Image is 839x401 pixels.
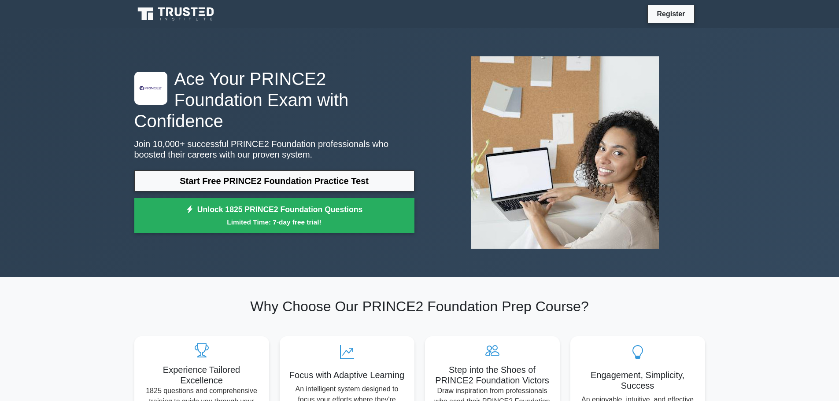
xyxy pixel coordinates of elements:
[651,8,690,19] a: Register
[577,370,698,391] h5: Engagement, Simplicity, Success
[432,364,553,386] h5: Step into the Shoes of PRINCE2 Foundation Victors
[134,68,414,132] h1: Ace Your PRINCE2 Foundation Exam with Confidence
[134,170,414,191] a: Start Free PRINCE2 Foundation Practice Test
[134,139,414,160] p: Join 10,000+ successful PRINCE2 Foundation professionals who boosted their careers with our prove...
[134,198,414,233] a: Unlock 1825 PRINCE2 Foundation QuestionsLimited Time: 7-day free trial!
[287,370,407,380] h5: Focus with Adaptive Learning
[141,364,262,386] h5: Experience Tailored Excellence
[134,298,705,315] h2: Why Choose Our PRINCE2 Foundation Prep Course?
[145,217,403,227] small: Limited Time: 7-day free trial!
